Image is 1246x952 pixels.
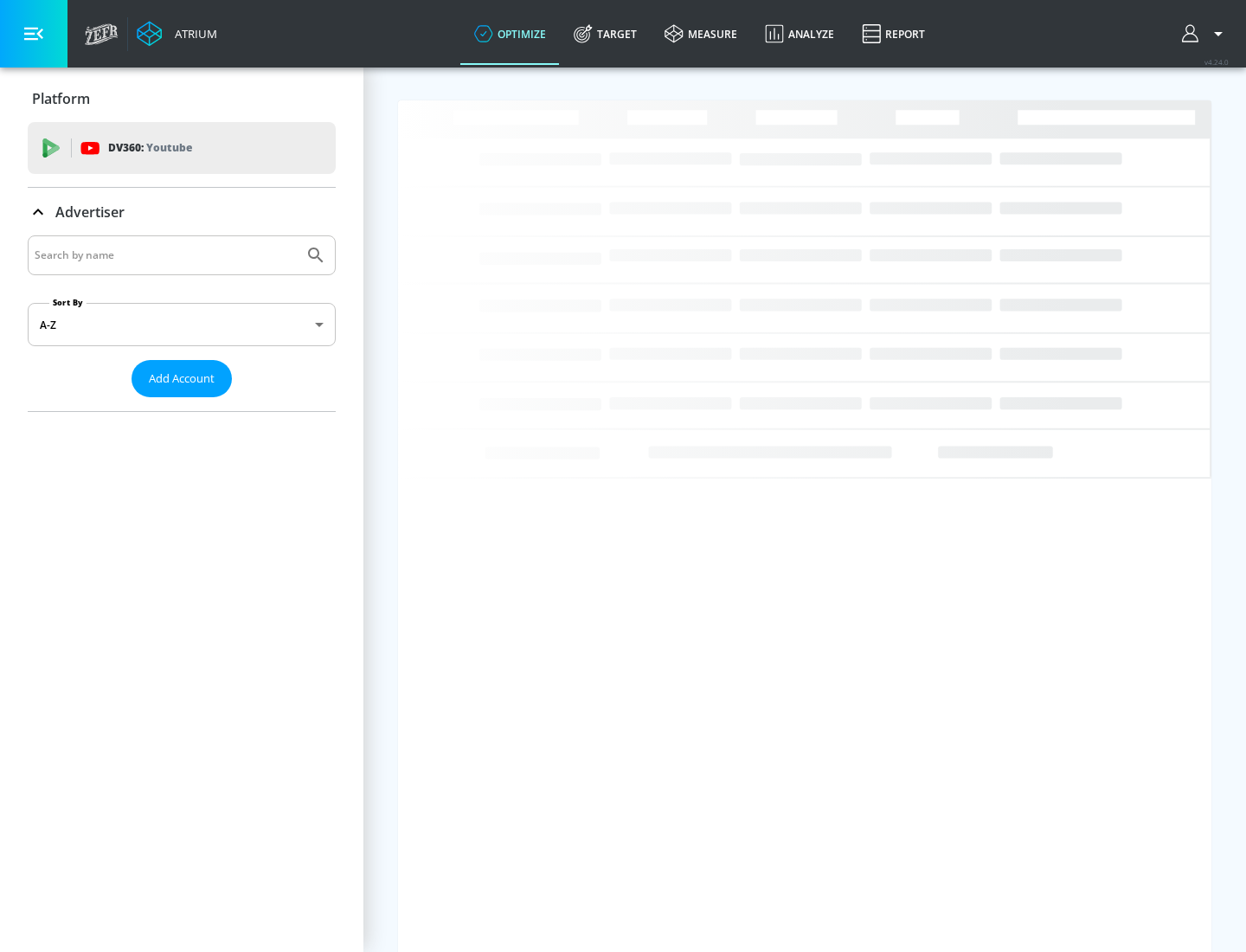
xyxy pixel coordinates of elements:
[137,21,217,47] a: Atrium
[751,3,848,65] a: Analyze
[55,203,125,222] p: Advertiser
[28,74,336,123] div: Platform
[651,3,751,65] a: measure
[28,188,336,236] div: Advertiser
[146,138,192,157] p: Youtube
[28,397,336,411] nav: list of Advertiser
[28,122,336,174] div: DV360: Youtube
[32,89,90,108] p: Platform
[132,360,232,397] button: Add Account
[28,235,336,411] div: Advertiser
[149,369,215,389] span: Add Account
[49,297,87,308] label: Sort By
[848,3,939,65] a: Report
[560,3,651,65] a: Target
[35,244,297,267] input: Search by name
[108,138,192,158] p: DV360:
[1204,57,1229,67] span: v 4.24.0
[460,3,560,65] a: optimize
[168,26,217,42] div: Atrium
[28,303,336,346] div: A-Z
